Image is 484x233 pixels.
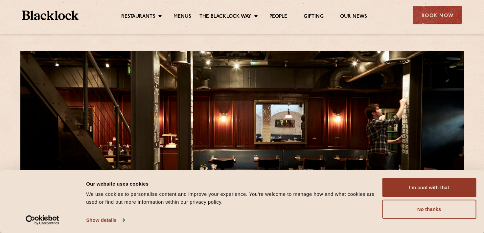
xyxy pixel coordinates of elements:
[86,180,375,188] div: Our website uses cookies
[382,200,476,219] button: No thanks
[86,190,375,206] div: We use cookies to personalise content and improve your experience. You're welcome to manage how a...
[86,215,124,225] a: Show details
[22,11,79,20] img: BL_Textured_Logo-footer-cropped.svg
[413,6,462,24] div: Book Now
[14,215,71,225] a: Usercentrics Cookiebot - opens in a new window
[304,13,323,21] a: Gifting
[199,13,251,21] a: The Blacklock Way
[340,13,367,21] a: Our News
[121,13,155,21] a: Restaurants
[269,13,287,21] a: People
[173,13,191,21] a: Menus
[382,178,476,197] button: I'm cool with that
